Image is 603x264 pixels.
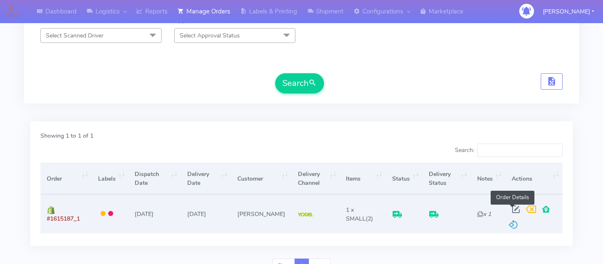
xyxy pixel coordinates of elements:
th: Actions: activate to sort column ascending [505,163,563,195]
button: [PERSON_NAME] [537,3,600,20]
i: x 1 [477,210,491,218]
span: Select Scanned Driver [46,32,104,40]
label: Search: [455,144,563,157]
td: [PERSON_NAME] [231,195,291,233]
td: [DATE] [128,195,181,233]
th: Delivery Channel: activate to sort column ascending [292,163,340,195]
th: Status: activate to sort column ascending [386,163,422,195]
th: Labels: activate to sort column ascending [92,163,128,195]
img: shopify.png [47,206,55,214]
td: [DATE] [181,195,231,233]
th: Notes: activate to sort column ascending [470,163,505,195]
th: Customer: activate to sort column ascending [231,163,291,195]
img: Yodel [298,213,313,217]
th: Dispatch Date: activate to sort column ascending [128,163,181,195]
button: Search [275,73,324,93]
th: Items: activate to sort column ascending [340,163,386,195]
span: 1 x SMALL [346,206,366,223]
label: Showing 1 to 1 of 1 [40,131,93,140]
span: (2) [346,206,373,223]
input: Search: [477,144,563,157]
th: Delivery Date: activate to sort column ascending [181,163,231,195]
th: Order: activate to sort column ascending [40,163,92,195]
th: Delivery Status: activate to sort column ascending [422,163,470,195]
span: #1615187_1 [47,215,80,223]
span: Select Approval Status [180,32,240,40]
